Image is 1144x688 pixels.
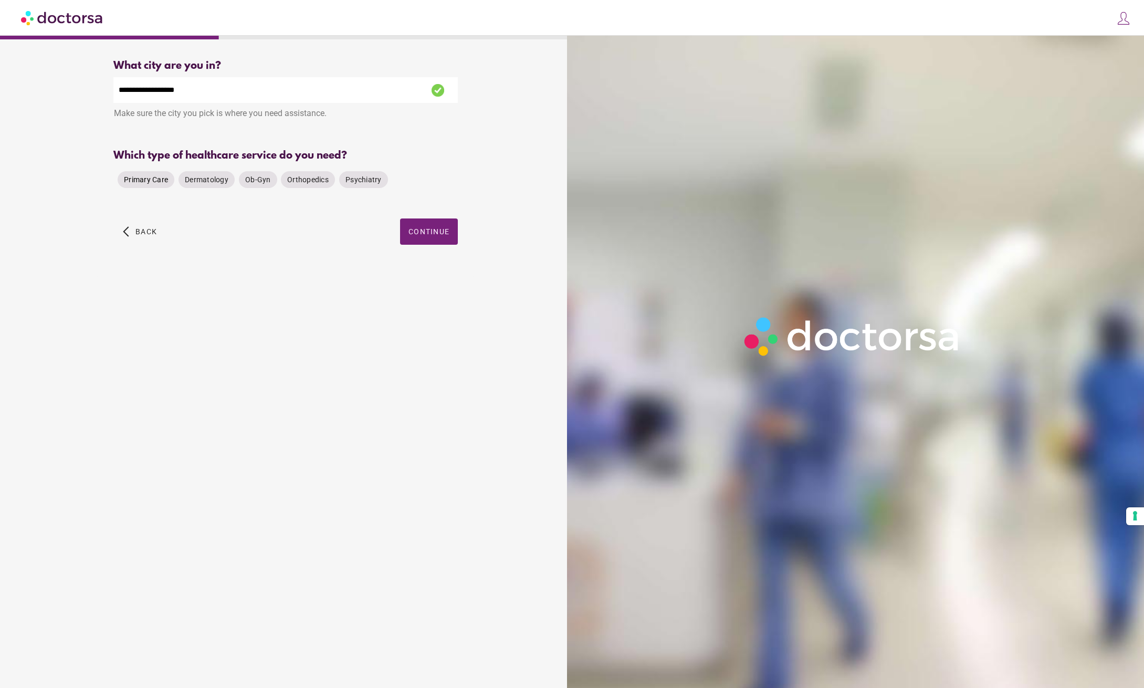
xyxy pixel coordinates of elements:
[400,218,458,245] button: Continue
[287,175,329,184] span: Orthopedics
[408,227,449,236] span: Continue
[185,175,228,184] span: Dermatology
[1126,507,1144,525] button: Your consent preferences for tracking technologies
[245,175,271,184] span: Ob-Gyn
[21,6,104,29] img: Doctorsa.com
[113,150,458,162] div: Which type of healthcare service do you need?
[119,218,161,245] button: arrow_back_ios Back
[124,175,168,184] span: Primary Care
[345,175,382,184] span: Psychiatry
[738,311,967,362] img: Logo-Doctorsa-trans-White-partial-flat.png
[135,227,157,236] span: Back
[113,103,458,126] div: Make sure the city you pick is where you need assistance.
[113,60,458,72] div: What city are you in?
[1116,11,1131,26] img: icons8-customer-100.png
